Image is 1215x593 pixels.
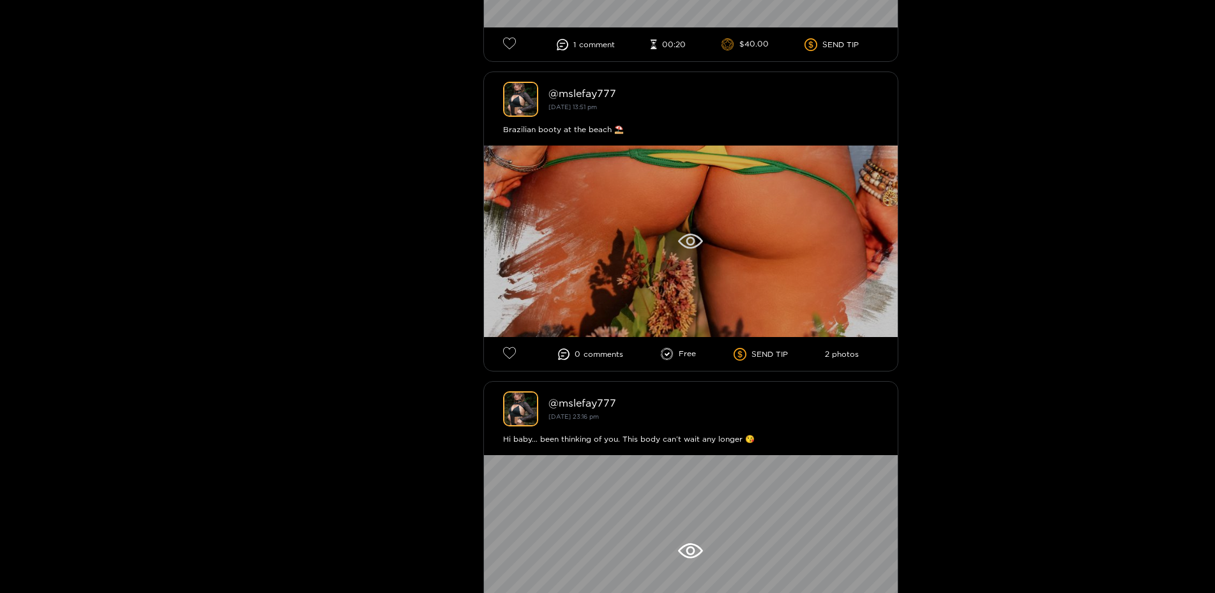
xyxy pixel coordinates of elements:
img: mslefay777 [503,391,538,426]
li: 0 [558,349,623,360]
div: @ mslefay777 [548,397,879,409]
div: Hi baby… been thinking of you. This body can’t wait any longer 😘 [503,433,879,446]
li: SEND TIP [734,348,788,361]
div: @ mslefay777 [548,87,879,99]
img: mslefay777 [503,82,538,117]
span: comment [579,40,615,49]
span: comment s [584,350,623,359]
li: 1 [557,39,615,50]
li: Free [661,348,696,361]
span: dollar [734,348,751,361]
small: [DATE] 13:51 pm [548,103,597,110]
li: 2 photos [825,350,859,359]
small: [DATE] 23:16 pm [548,413,599,420]
li: $40.00 [721,38,769,51]
span: dollar [804,38,822,51]
div: Brazilian booty at the beach ⛱️ [503,123,879,136]
li: SEND TIP [804,38,859,51]
li: 00:20 [651,40,686,50]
